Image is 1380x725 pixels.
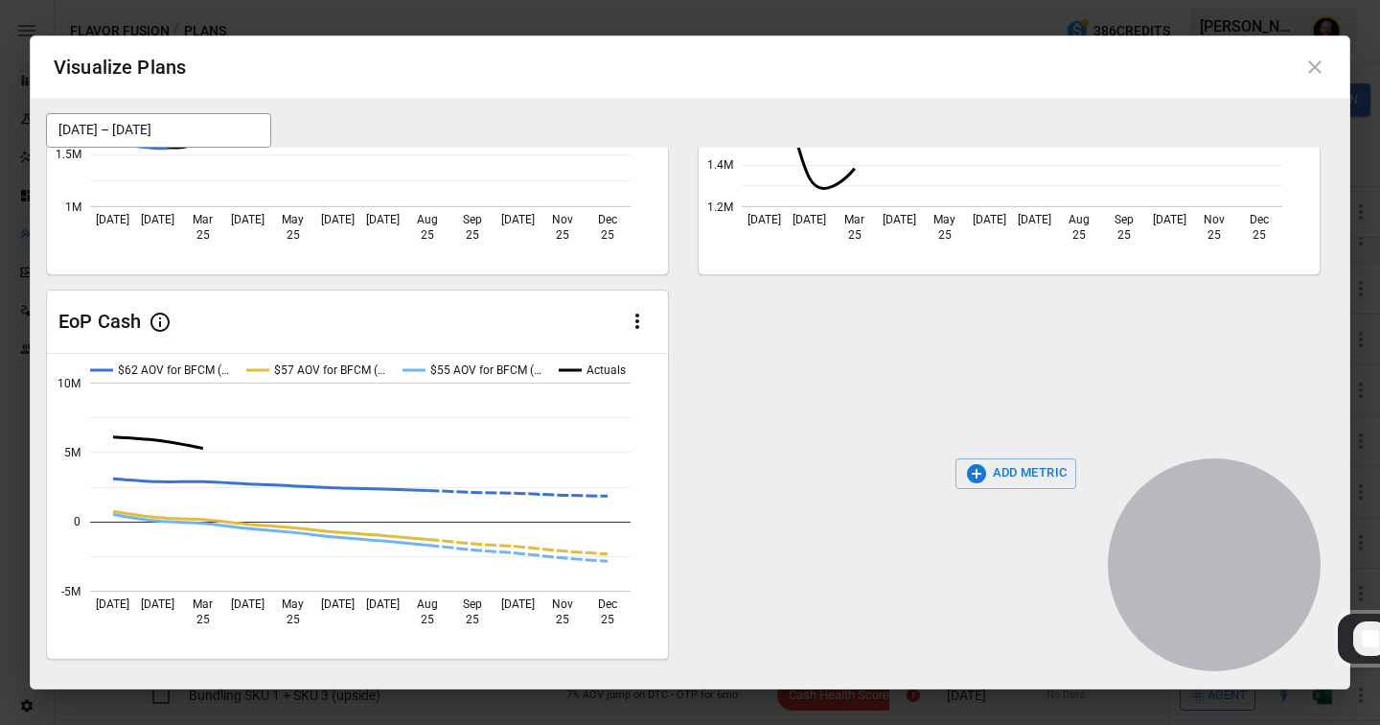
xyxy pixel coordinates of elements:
text: 25 [287,228,300,242]
text: 10M [57,376,80,389]
text: Mar [193,213,213,226]
text: Dec [598,597,617,611]
text: 0 [74,515,80,528]
text: 25 [848,228,862,242]
text: $55 AOV for BFCM (… [430,363,541,377]
text: Nov [552,213,573,226]
svg: A chart. [47,354,668,659]
text: [DATE] [141,213,174,226]
text: [DATE] [501,213,535,226]
text: $57 AOV for BFCM (… [274,363,385,377]
text: Aug [417,597,438,611]
text: May [282,597,304,611]
text: Nov [552,597,573,611]
text: Aug [1069,213,1090,226]
text: 25 [1117,228,1131,242]
text: Mar [193,597,213,611]
text: May [933,213,955,226]
text: 25 [1207,228,1221,242]
text: Aug [417,213,438,226]
text: 25 [466,613,479,626]
button: ADD METRIC [955,458,1077,489]
text: [DATE] [141,597,174,611]
text: Dec [598,213,617,226]
text: 5M [64,446,80,459]
text: 25 [938,228,952,242]
text: 25 [556,228,569,242]
text: [DATE] [96,213,129,226]
text: Mar [844,213,864,226]
text: May [282,213,304,226]
button: [DATE] – [DATE] [46,113,271,148]
text: [DATE] [366,597,400,611]
div: EoP Cash [58,309,141,334]
text: [DATE] [231,597,264,611]
text: [DATE] [883,213,916,226]
text: [DATE] [973,213,1006,226]
text: 25 [196,228,210,242]
text: [DATE] [366,213,400,226]
text: 1.2M [707,199,733,213]
text: 25 [196,613,210,626]
text: 25 [601,228,614,242]
text: 25 [421,613,434,626]
text: $62 AOV for BFCM (… [118,363,229,377]
text: 1M [65,199,81,213]
text: -5M [61,584,80,597]
text: 25 [466,228,479,242]
text: 25 [287,613,300,626]
text: 1.4M [707,158,733,172]
text: [DATE] [231,213,264,226]
text: 25 [601,613,614,626]
text: 25 [1072,228,1086,242]
text: 1.5M [56,148,81,161]
text: [DATE] [96,597,129,611]
text: 25 [1253,228,1266,242]
text: Sep [1115,213,1134,226]
text: Sep [463,213,482,226]
div: Visualize Plans [54,52,186,82]
text: [DATE] [793,213,826,226]
text: [DATE] [1018,213,1051,226]
text: [DATE] [321,213,355,226]
text: [DATE] [501,597,535,611]
text: [DATE] [747,213,781,226]
text: Nov [1204,213,1225,226]
text: Actuals [586,363,626,377]
text: [DATE] [1153,213,1186,226]
text: Dec [1250,213,1269,226]
text: 25 [556,613,569,626]
text: Sep [463,597,482,611]
text: 25 [421,228,434,242]
text: [DATE] [321,597,355,611]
